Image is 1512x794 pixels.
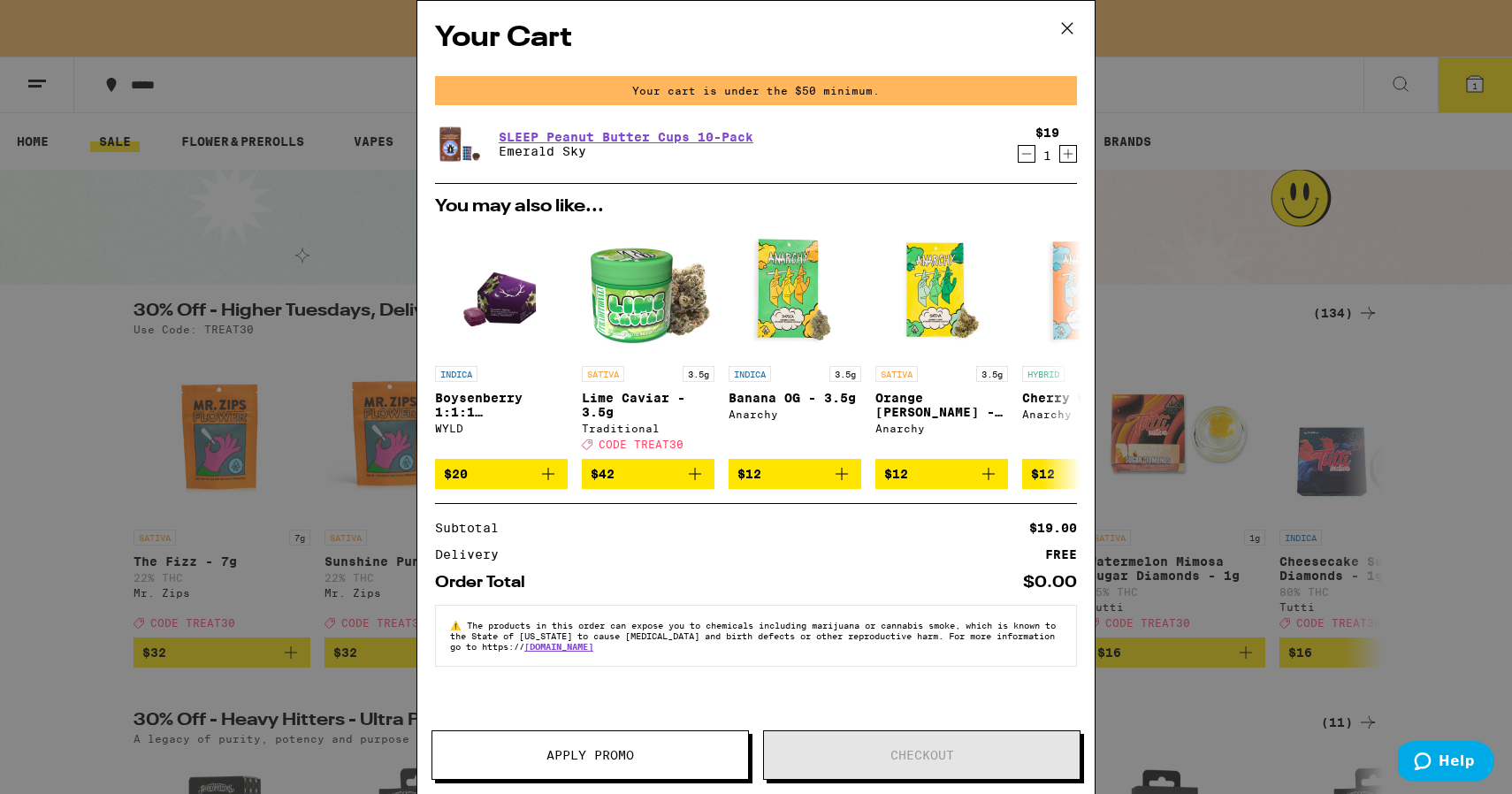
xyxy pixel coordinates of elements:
[435,522,511,534] div: Subtotal
[683,366,714,382] p: 3.5g
[729,225,861,459] a: Open page for Banana OG - 3.5g from Anarchy
[729,391,861,405] p: Banana OG - 3.5g
[546,749,634,761] span: Apply Promo
[591,467,615,481] span: $42
[875,225,1008,459] a: Open page for Orange Runtz - 3.5g from Anarchy
[763,730,1081,780] button: Checkout
[1031,467,1055,481] span: $12
[1022,459,1155,489] button: Add to bag
[729,459,861,489] button: Add to bag
[1023,575,1077,591] div: $0.00
[1398,741,1494,785] iframe: Opens a widget where you can find more information
[435,225,568,459] a: Open page for Boysenberry 1:1:1 THC:CBD:CBN Gummies from WYLD
[450,620,1056,652] span: The products in this order can expose you to chemicals including marijuana or cannabis smoke, whi...
[1022,225,1155,459] a: Open page for Cherry OG - 3.5g from Anarchy
[1022,408,1155,420] div: Anarchy
[435,423,568,434] div: WYLD
[1045,548,1077,561] div: FREE
[582,225,714,357] img: Traditional - Lime Caviar - 3.5g
[499,144,753,158] p: Emerald Sky
[435,391,568,419] p: Boysenberry 1:1:1 THC:CBD:CBN Gummies
[450,620,467,630] span: ⚠️
[1059,145,1077,163] button: Increment
[582,391,714,419] p: Lime Caviar - 3.5g
[875,391,1008,419] p: Orange [PERSON_NAME] - 3.5g
[1022,391,1155,405] p: Cherry OG - 3.5g
[884,467,908,481] span: $12
[599,439,683,450] span: CODE TREAT30
[582,225,714,459] a: Open page for Lime Caviar - 3.5g from Traditional
[1035,149,1059,163] div: 1
[737,467,761,481] span: $12
[435,76,1077,105] div: Your cart is under the $50 minimum.
[582,366,624,382] p: SATIVA
[1022,366,1065,382] p: HYBRID
[729,408,861,420] div: Anarchy
[435,198,1077,216] h2: You may also like...
[499,130,753,144] a: SLEEP Peanut Butter Cups 10-Pack
[1022,225,1155,357] img: Anarchy - Cherry OG - 3.5g
[875,225,1008,357] img: Anarchy - Orange Runtz - 3.5g
[435,548,511,561] div: Delivery
[435,19,1077,58] h2: Your Cart
[1018,145,1035,163] button: Decrement
[976,366,1008,382] p: 3.5g
[454,225,548,357] img: WYLD - Boysenberry 1:1:1 THC:CBD:CBN Gummies
[890,749,954,761] span: Checkout
[875,366,918,382] p: SATIVA
[435,459,568,489] button: Add to bag
[875,459,1008,489] button: Add to bag
[435,119,485,169] img: Emerald Sky - SLEEP Peanut Butter Cups 10-Pack
[729,366,771,382] p: INDICA
[729,225,861,357] img: Anarchy - Banana OG - 3.5g
[582,423,714,434] div: Traditional
[875,423,1008,434] div: Anarchy
[431,730,749,780] button: Apply Promo
[524,641,593,652] a: [DOMAIN_NAME]
[582,459,714,489] button: Add to bag
[444,467,468,481] span: $20
[1035,126,1059,140] div: $19
[435,575,538,591] div: Order Total
[829,366,861,382] p: 3.5g
[1029,522,1077,534] div: $19.00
